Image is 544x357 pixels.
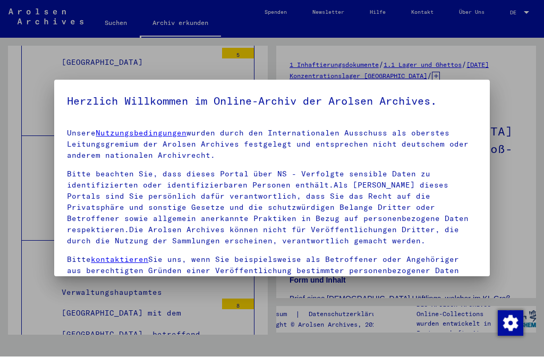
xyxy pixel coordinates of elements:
p: Unsere wurden durch den Internationalen Ausschuss als oberstes Leitungsgremium der Arolsen Archiv... [67,128,477,161]
img: Zustimmung ändern [498,311,523,336]
a: Nutzungsbedingungen [96,129,186,138]
h5: Herzlich Willkommen im Online-Archiv der Arolsen Archives. [67,93,477,110]
p: Bitte Sie uns, wenn Sie beispielsweise als Betroffener oder Angehöriger aus berechtigten Gründen ... [67,254,477,288]
a: kontaktieren [91,255,148,265]
p: Bitte beachten Sie, dass dieses Portal über NS - Verfolgte sensible Daten zu identifizierten oder... [67,169,477,247]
